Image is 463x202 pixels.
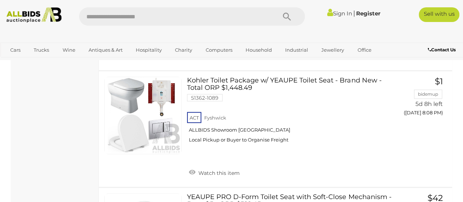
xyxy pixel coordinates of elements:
[187,166,242,177] a: Watch this item
[280,44,313,56] a: Industrial
[352,44,376,56] a: Office
[317,44,349,56] a: Jewellery
[241,44,277,56] a: Household
[428,46,458,54] a: Contact Us
[3,7,64,23] img: Allbids.com.au
[29,44,54,56] a: Trucks
[57,44,80,56] a: Wine
[170,44,197,56] a: Charity
[34,56,95,68] a: [GEOGRAPHIC_DATA]
[268,7,305,26] button: Search
[353,9,355,17] span: |
[193,77,388,148] a: Kohler Toilet Package w/ YEAUPE Toilet Seat - Brand New - Total ORP $1,448.49 51362-1089 ACT Fysh...
[428,47,456,52] b: Contact Us
[435,76,443,86] span: $1
[5,56,30,68] a: Sports
[356,10,380,17] a: Register
[399,77,445,120] a: $1 bidemup 5d 8h left ([DATE] 8:08 PM)
[201,44,237,56] a: Computers
[419,7,459,22] a: Sell with us
[131,44,167,56] a: Hospitality
[327,10,352,17] a: Sign In
[197,169,240,176] span: Watch this item
[84,44,127,56] a: Antiques & Art
[5,44,25,56] a: Cars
